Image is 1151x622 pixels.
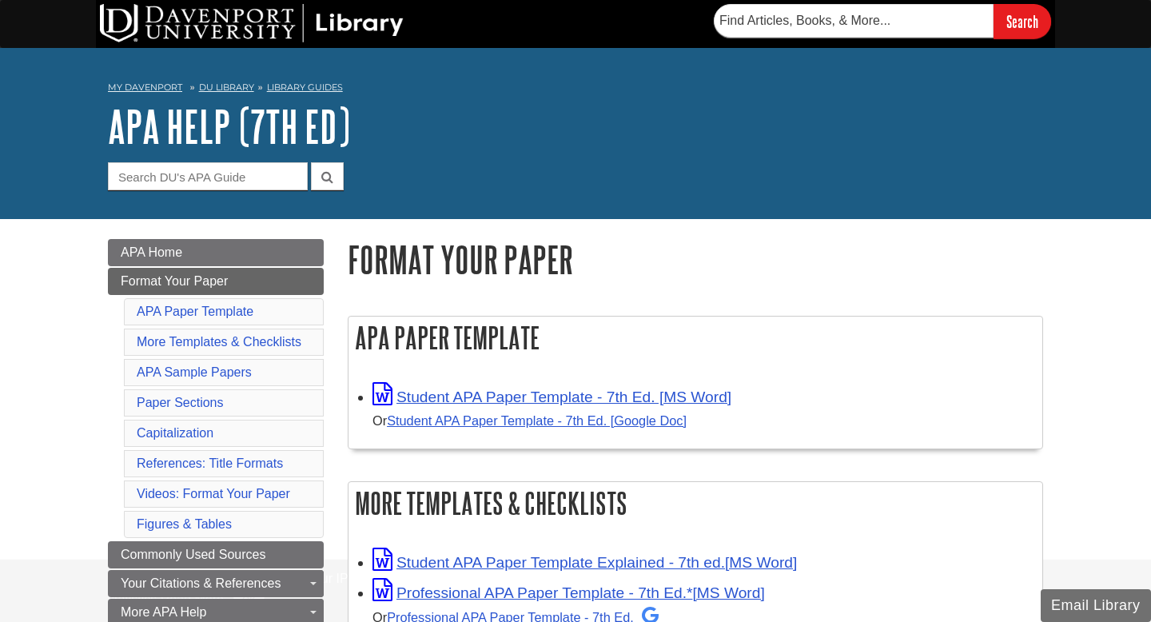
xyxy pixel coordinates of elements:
a: Videos: Format Your Paper [137,487,290,500]
input: Search [994,4,1051,38]
a: References: Title Formats [137,457,283,470]
a: Commonly Used Sources [108,541,324,568]
h2: More Templates & Checklists [348,482,1042,524]
button: Email Library [1041,589,1151,622]
a: APA Help (7th Ed) [108,102,350,151]
span: Format Your Paper [121,274,228,288]
span: APA Home [121,245,182,259]
a: APA Sample Papers [137,365,252,379]
a: Figures & Tables [137,517,232,531]
form: Searches DU Library's articles, books, and more [714,4,1051,38]
a: Library Guides [267,82,343,93]
a: APA Home [108,239,324,266]
small: Or [372,413,687,428]
a: Your Citations & References [108,570,324,597]
img: DU Library [100,4,404,42]
h2: APA Paper Template [348,317,1042,359]
span: Commonly Used Sources [121,548,265,561]
h1: Format Your Paper [348,239,1043,280]
a: APA Paper Template [137,305,253,318]
a: Link opens in new window [372,389,731,405]
a: Student APA Paper Template - 7th Ed. [Google Doc] [387,413,687,428]
span: Your Citations & References [121,576,281,590]
span: More APA Help [121,605,206,619]
a: My Davenport [108,81,182,94]
a: Format Your Paper [108,268,324,295]
input: Search DU's APA Guide [108,162,308,190]
a: Link opens in new window [372,554,797,571]
a: More Templates & Checklists [137,335,301,349]
nav: breadcrumb [108,77,1043,102]
a: DU Library [199,82,254,93]
a: Paper Sections [137,396,224,409]
input: Find Articles, Books, & More... [714,4,994,38]
a: Link opens in new window [372,584,765,601]
a: Capitalization [137,426,213,440]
